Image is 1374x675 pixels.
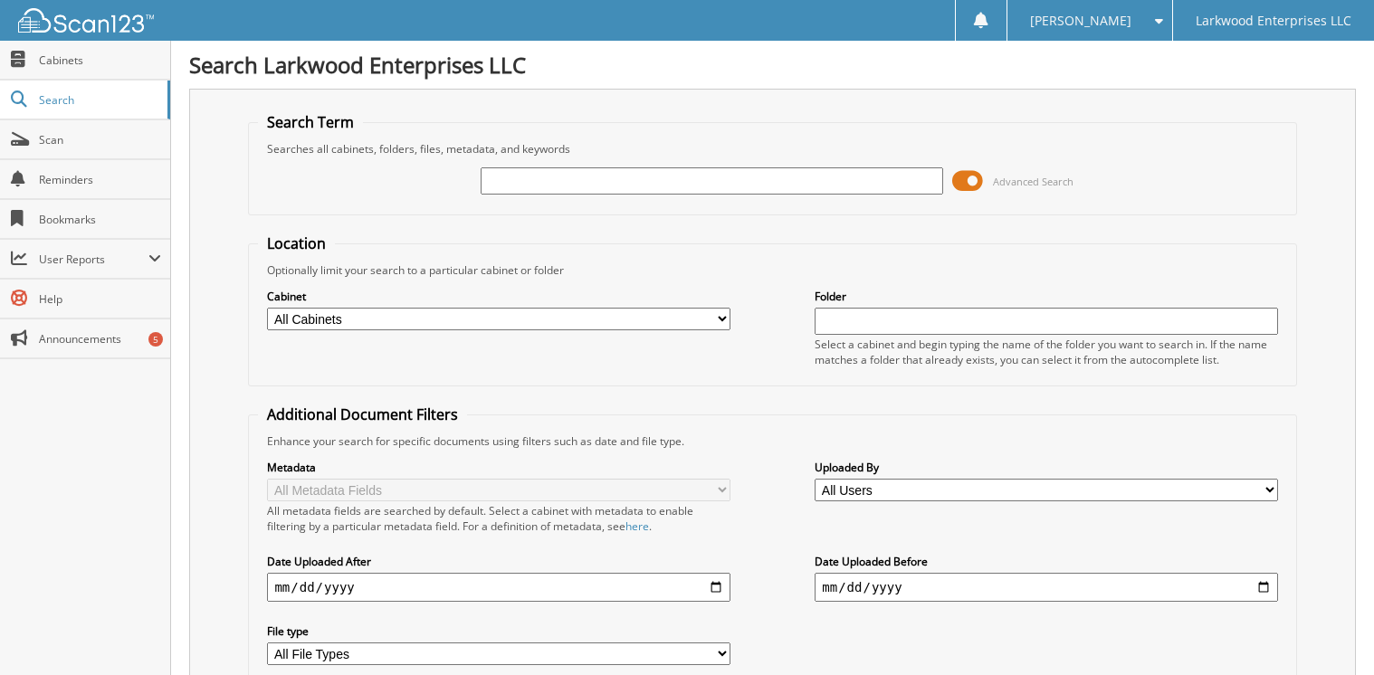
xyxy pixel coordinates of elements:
span: Cabinets [39,52,161,68]
label: Uploaded By [815,460,1277,475]
input: start [267,573,730,602]
input: end [815,573,1277,602]
div: Searches all cabinets, folders, files, metadata, and keywords [258,141,1286,157]
label: Metadata [267,460,730,475]
span: Advanced Search [993,175,1073,188]
label: Date Uploaded Before [815,554,1277,569]
legend: Location [258,233,335,253]
label: Date Uploaded After [267,554,730,569]
h1: Search Larkwood Enterprises LLC [189,50,1356,80]
span: [PERSON_NAME] [1030,15,1131,26]
div: Select a cabinet and begin typing the name of the folder you want to search in. If the name match... [815,337,1277,367]
legend: Additional Document Filters [258,404,467,424]
span: Help [39,291,161,307]
iframe: Chat Widget [1283,588,1374,675]
label: Cabinet [267,289,730,304]
span: Larkwood Enterprises LLC [1196,15,1351,26]
div: 5 [148,332,163,347]
div: All metadata fields are searched by default. Select a cabinet with metadata to enable filtering b... [267,503,730,534]
span: Announcements [39,331,161,347]
span: Search [39,92,158,108]
span: Scan [39,132,161,147]
legend: Search Term [258,112,363,132]
span: User Reports [39,252,148,267]
div: Optionally limit your search to a particular cabinet or folder [258,262,1286,278]
label: Folder [815,289,1277,304]
label: File type [267,623,730,639]
span: Bookmarks [39,212,161,227]
span: Reminders [39,172,161,187]
img: scan123-logo-white.svg [18,8,154,33]
div: Enhance your search for specific documents using filters such as date and file type. [258,433,1286,449]
a: here [625,518,649,534]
